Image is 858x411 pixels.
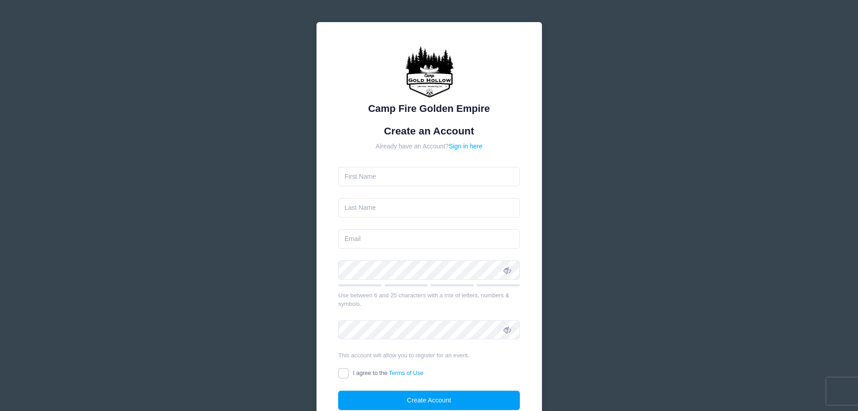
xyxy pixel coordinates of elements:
h1: Create an Account [338,125,520,137]
input: Last Name [338,198,520,217]
div: Already have an Account? [338,142,520,151]
img: Camp Fire Golden Empire [402,44,456,98]
div: This account will allow you to register for an event. [338,351,520,360]
div: Camp Fire Golden Empire [338,101,520,116]
a: Sign in here [449,143,482,150]
button: Create Account [338,391,520,410]
input: I agree to theTerms of Use [338,368,349,379]
div: Use between 6 and 25 characters with a mix of letters, numbers & symbols. [338,291,520,309]
a: Terms of Use [389,369,424,376]
input: First Name [338,167,520,186]
input: Email [338,229,520,249]
span: I agree to the [353,369,423,376]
